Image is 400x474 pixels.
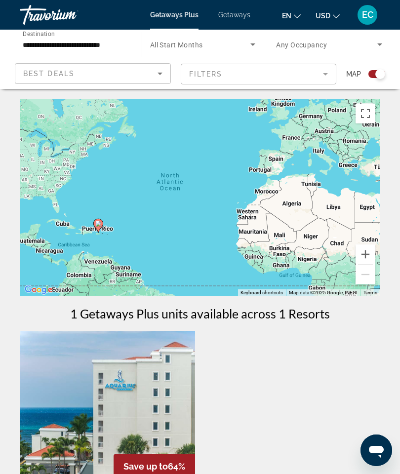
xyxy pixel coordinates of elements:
span: All Start Months [150,41,203,49]
span: Any Occupancy [276,41,327,49]
button: Zoom out [356,265,375,284]
span: Map [346,67,361,81]
img: Google [22,283,55,296]
span: USD [316,12,330,20]
button: Change language [282,8,301,23]
mat-select: Sort by [23,68,162,79]
a: Getaways Plus [150,11,199,19]
span: Map data ©2025 Google, INEGI [289,290,358,295]
span: en [282,12,291,20]
button: Filter [181,63,337,85]
button: Change currency [316,8,340,23]
button: Keyboard shortcuts [240,289,283,296]
button: Toggle fullscreen view [356,104,375,123]
span: Save up to [123,461,168,472]
h1: 1 Getaways Plus units available across 1 Resorts [70,306,330,321]
button: User Menu [355,4,380,25]
button: Zoom in [356,244,375,264]
a: Open this area in Google Maps (opens a new window) [22,283,55,296]
a: Travorium [20,2,119,28]
span: EC [362,10,373,20]
span: Destination [23,30,55,37]
span: Best Deals [23,70,75,78]
iframe: Button to launch messaging window [360,434,392,466]
a: Getaways [218,11,250,19]
a: Terms (opens in new tab) [363,290,377,295]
